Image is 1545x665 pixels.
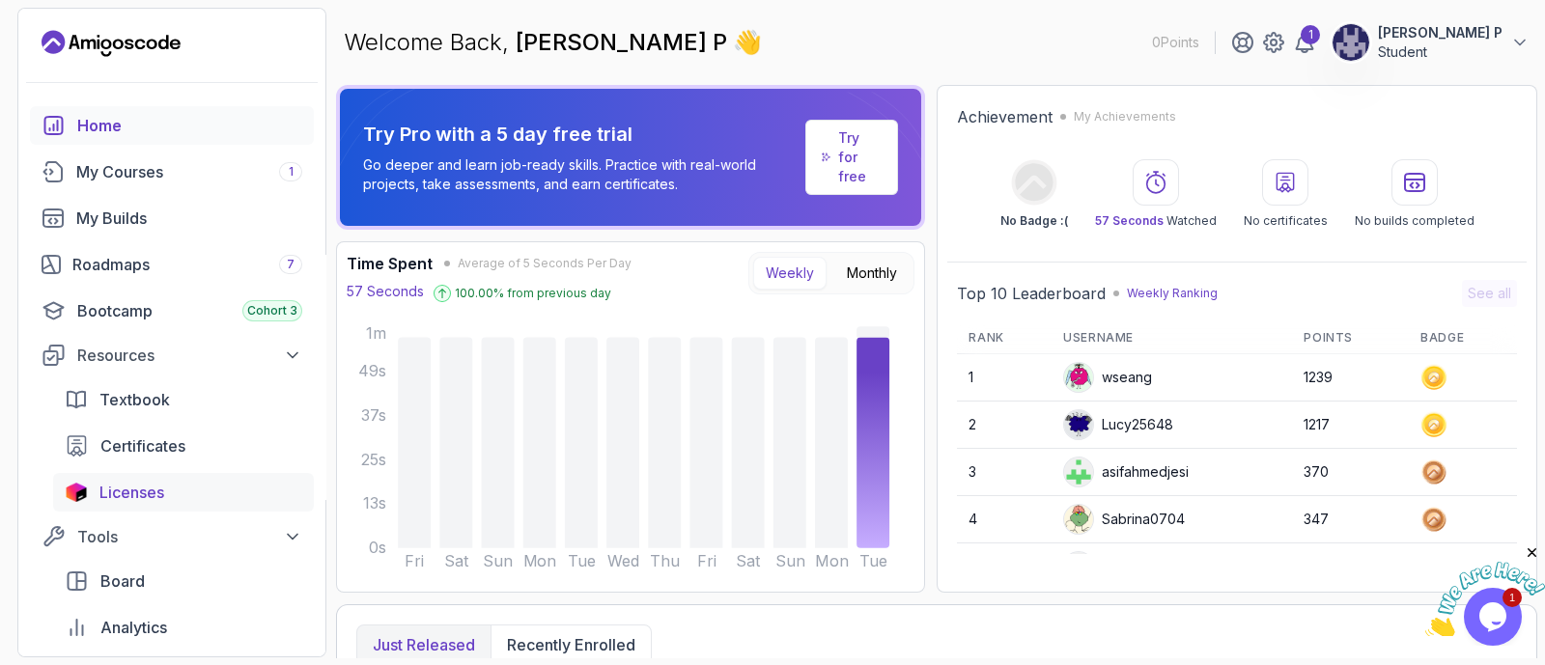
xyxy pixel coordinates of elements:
span: [PERSON_NAME] P [516,28,733,56]
th: Rank [957,322,1052,354]
tspan: Fri [406,552,425,570]
th: Badge [1409,322,1517,354]
div: My Courses [76,160,302,183]
div: Resources [77,344,302,367]
p: 0 Points [1152,33,1199,52]
img: default monster avatar [1064,505,1093,534]
span: Average of 5 Seconds Per Day [458,256,632,271]
td: 296 [1292,543,1409,591]
div: asifahmedjesi [1063,457,1189,487]
td: 3 [957,449,1052,496]
img: default monster avatar [1064,410,1093,439]
tspan: 1m [366,324,386,343]
span: Certificates [100,434,185,457]
img: user profile image [1333,24,1369,61]
a: licenses [53,473,314,512]
tspan: Sat [737,552,762,570]
h2: Top 10 Leaderboard [957,282,1106,305]
button: Recently enrolled [491,625,651,664]
p: Try Pro with a 5 day free trial [363,121,798,148]
p: 57 Seconds [347,282,424,301]
tspan: Sun [775,552,805,570]
p: 100.00 % from previous day [455,286,611,301]
a: textbook [53,380,314,419]
button: Weekly [753,257,827,290]
p: Watched [1095,213,1217,229]
button: See all [1462,280,1517,307]
td: 4 [957,496,1052,543]
a: analytics [53,608,314,647]
tspan: Thu [650,552,680,570]
div: Lucy25648 [1063,409,1173,440]
div: Roadmaps [72,253,302,276]
tspan: 0s [369,540,386,558]
th: Username [1052,322,1292,354]
div: Bootcamp [77,299,302,322]
img: user profile image [1064,552,1093,581]
tspan: 13s [363,495,386,513]
button: Tools [30,519,314,554]
span: 1 [289,164,294,180]
img: jetbrains icon [65,483,88,502]
a: Landing page [42,28,181,59]
tspan: Tue [568,552,596,570]
tspan: 25s [361,451,386,469]
span: Analytics [100,616,167,639]
tspan: Mon [815,552,849,570]
tspan: Mon [523,552,557,570]
p: Student [1378,42,1503,62]
p: Recently enrolled [507,633,635,656]
span: 👋 [732,26,763,58]
td: 1239 [1292,354,1409,402]
a: Try for free [838,128,883,186]
tspan: 49s [358,362,386,380]
p: My Achievements [1074,109,1176,125]
p: Just released [373,633,475,656]
a: certificates [53,427,314,465]
tspan: Wed [607,552,639,570]
div: Home [77,114,302,137]
tspan: Sat [444,552,469,570]
p: Weekly Ranking [1127,286,1218,301]
h3: Time Spent [347,252,433,275]
td: 370 [1292,449,1409,496]
div: Sabrina0704 [1063,504,1185,535]
div: My Builds [76,207,302,230]
div: wseang [1063,362,1152,393]
div: Tools [77,525,302,548]
p: Welcome Back, [344,27,762,58]
tspan: Sun [483,552,513,570]
a: home [30,106,314,145]
div: 1 [1301,25,1320,44]
iframe: chat widget [1425,544,1545,636]
tspan: Tue [859,552,887,570]
button: user profile image[PERSON_NAME] PStudent [1332,23,1530,62]
a: board [53,562,314,600]
a: bootcamp [30,291,314,330]
span: Licenses [99,481,164,504]
img: default monster avatar [1064,363,1093,392]
td: 5 [957,543,1052,591]
span: Board [100,569,145,593]
td: 1217 [1292,402,1409,449]
span: Cohort 3 [247,303,297,319]
button: Just released [357,625,491,664]
button: Resources [30,338,314,373]
p: No builds completed [1355,213,1475,229]
p: Go deeper and learn job-ready skills. Practice with real-world projects, take assessments, and ea... [363,155,798,194]
a: roadmaps [30,245,314,284]
p: [PERSON_NAME] P [1378,23,1503,42]
td: 347 [1292,496,1409,543]
tspan: 37s [361,406,386,425]
h2: Achievement [957,105,1053,128]
span: 7 [287,257,295,272]
img: user profile image [1064,457,1093,486]
span: Textbook [99,388,170,411]
td: 2 [957,402,1052,449]
th: Points [1292,322,1409,354]
button: Monthly [834,257,910,290]
a: courses [30,152,314,191]
a: 1 [1293,31,1316,54]
tspan: Fri [697,552,716,570]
